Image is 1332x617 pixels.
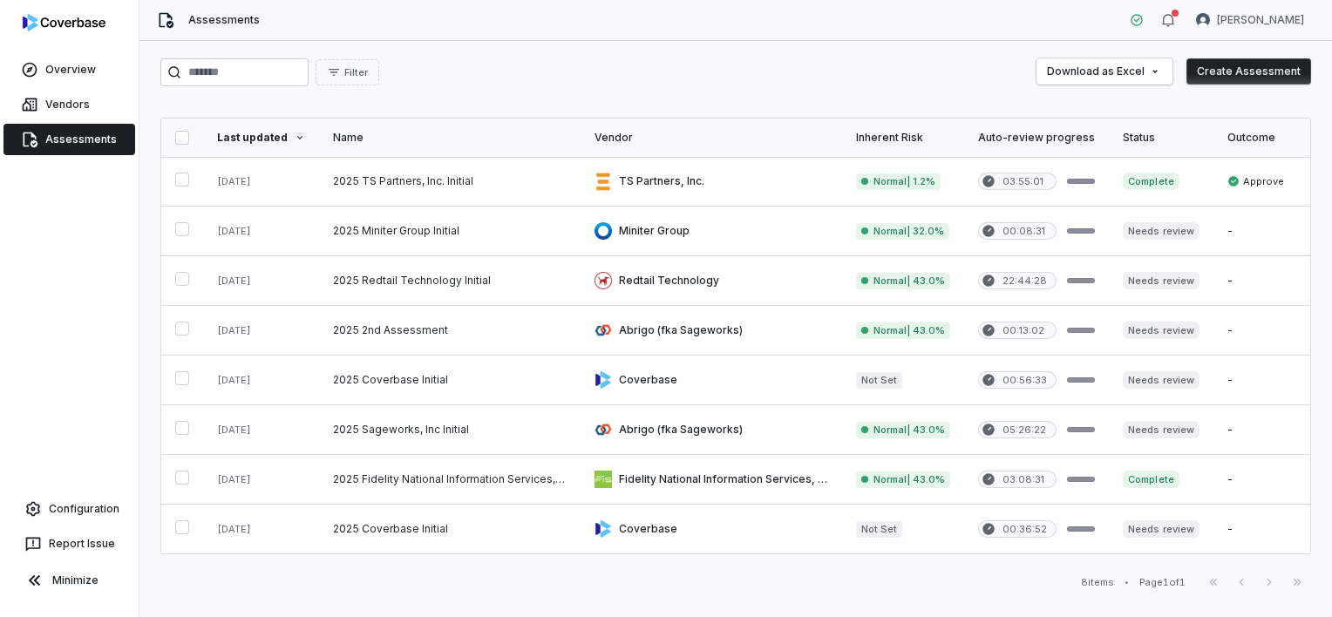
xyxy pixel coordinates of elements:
button: Download as Excel [1036,58,1172,85]
div: Name [333,131,567,145]
td: - [1213,207,1307,256]
span: Assessments [188,13,260,27]
div: 8 items [1081,576,1114,589]
button: Create Assessment [1186,58,1311,85]
a: Assessments [3,124,135,155]
img: Shannon LeBlanc avatar [1196,13,1210,27]
div: Status [1123,131,1199,145]
img: logo-D7KZi-bG.svg [23,14,105,31]
span: Filter [344,66,368,79]
div: Auto-review progress [978,131,1095,145]
td: - [1213,306,1307,356]
button: Minimize [7,563,132,598]
a: Vendors [3,89,135,120]
td: - [1213,505,1307,554]
div: Last updated [217,131,305,145]
td: - [1213,256,1307,306]
div: Inherent Risk [856,131,950,145]
button: Report Issue [7,528,132,559]
div: Page 1 of 1 [1139,576,1186,589]
div: Outcome [1227,131,1293,145]
div: • [1125,576,1129,588]
td: - [1213,356,1307,405]
td: - [1213,455,1307,505]
button: Shannon LeBlanc avatar[PERSON_NAME] [1186,7,1315,33]
a: Overview [3,54,135,85]
button: Filter [316,59,379,85]
a: Configuration [7,493,132,525]
span: [PERSON_NAME] [1217,13,1304,27]
div: Vendor [595,131,828,145]
td: - [1213,405,1307,455]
